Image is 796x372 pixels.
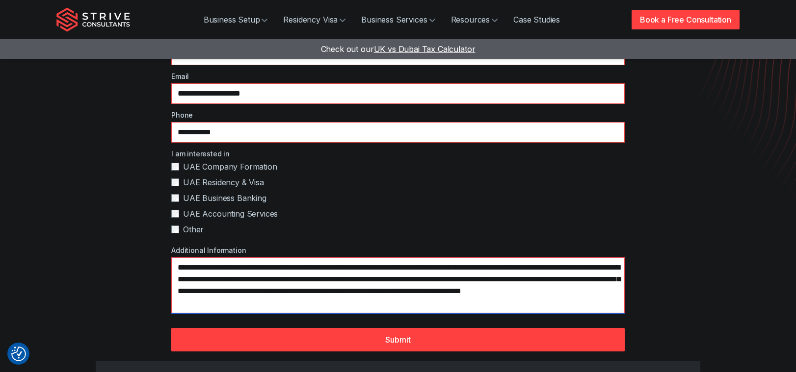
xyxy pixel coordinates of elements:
label: I am interested in [171,149,625,159]
a: Book a Free Consultation [632,10,740,29]
a: Business Setup [196,10,276,29]
input: UAE Company Formation [171,163,179,171]
span: UAE Company Formation [183,161,277,173]
a: Residency Visa [275,10,353,29]
label: Email [171,71,625,81]
a: Resources [443,10,506,29]
button: Consent Preferences [11,347,26,361]
label: Phone [171,110,625,120]
a: Business Services [353,10,443,29]
a: Case Studies [505,10,568,29]
span: UAE Accounting Services [183,208,278,220]
input: Other [171,225,179,233]
button: Submit [171,328,625,351]
img: Revisit consent button [11,347,26,361]
input: UAE Residency & Visa [171,178,179,186]
img: Strive Consultants [56,7,130,32]
label: Additional Information [171,245,625,255]
a: Check out ourUK vs Dubai Tax Calculator [321,44,476,54]
input: UAE Accounting Services [171,210,179,218]
span: UAE Residency & Visa [183,176,264,188]
span: UAE Business Banking [183,192,266,204]
span: Other [183,223,204,235]
input: UAE Business Banking [171,194,179,202]
span: UK vs Dubai Tax Calculator [374,44,476,54]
